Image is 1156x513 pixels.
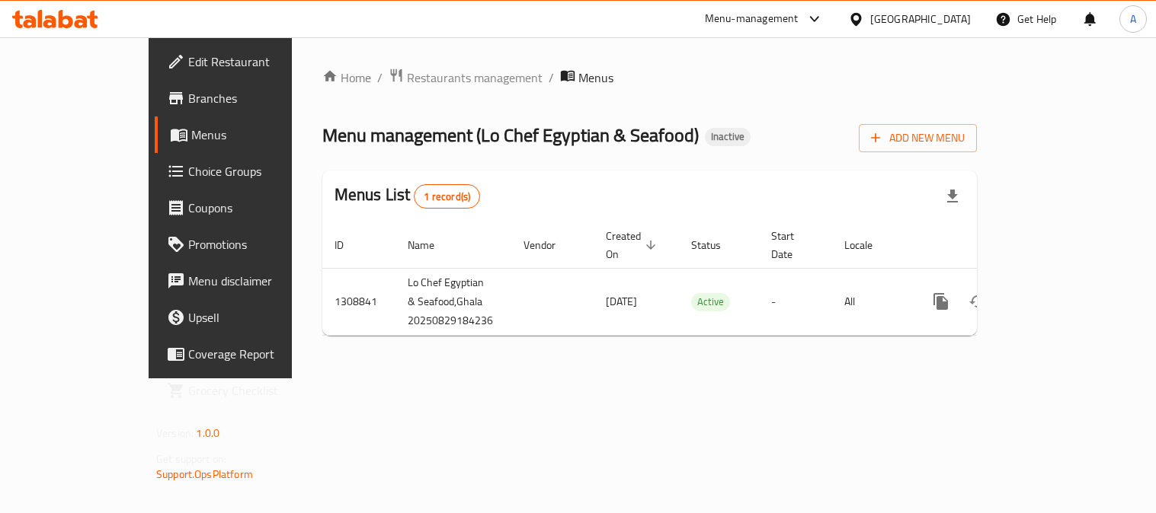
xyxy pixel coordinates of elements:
[155,336,341,372] a: Coverage Report
[771,227,814,263] span: Start Date
[188,345,329,363] span: Coverage Report
[155,299,341,336] a: Upsell
[156,449,226,469] span: Get support on:
[322,68,977,88] nav: breadcrumb
[578,69,613,87] span: Menus
[859,124,977,152] button: Add New Menu
[188,235,329,253] span: Promotions
[871,129,965,148] span: Add New Menu
[606,227,661,263] span: Created On
[524,236,575,254] span: Vendor
[188,89,329,107] span: Branches
[155,80,341,116] a: Branches
[196,423,219,443] span: 1.0.0
[155,226,341,263] a: Promotions
[691,293,730,311] span: Active
[691,293,730,311] div: Active
[322,118,699,152] span: Menu management ( Lo Chef Egyptian & Seafood )
[705,10,799,28] div: Menu-management
[923,283,959,320] button: more
[322,69,371,87] a: Home
[156,423,194,443] span: Version:
[389,68,543,88] a: Restaurants management
[959,283,996,320] button: Change Status
[415,190,479,204] span: 1 record(s)
[606,292,637,311] span: [DATE]
[870,11,971,27] div: [GEOGRAPHIC_DATA]
[395,268,511,335] td: Lo Chef Egyptian & Seafood,Ghala 20250829184236
[156,464,253,484] a: Support.OpsPlatform
[335,183,480,209] h2: Menus List
[377,69,383,87] li: /
[705,128,751,146] div: Inactive
[188,199,329,217] span: Coupons
[188,53,329,71] span: Edit Restaurant
[1130,11,1136,27] span: A
[844,236,892,254] span: Locale
[155,190,341,226] a: Coupons
[188,308,329,327] span: Upsell
[691,236,741,254] span: Status
[759,268,832,335] td: -
[934,178,971,215] div: Export file
[705,130,751,143] span: Inactive
[322,268,395,335] td: 1308841
[155,43,341,80] a: Edit Restaurant
[188,162,329,180] span: Choice Groups
[188,272,329,290] span: Menu disclaimer
[188,381,329,400] span: Grocery Checklist
[155,116,341,153] a: Menus
[322,222,1081,336] table: enhanced table
[155,153,341,190] a: Choice Groups
[408,236,454,254] span: Name
[191,126,329,144] span: Menus
[832,268,911,335] td: All
[414,184,480,209] div: Total records count
[155,372,341,409] a: Grocery Checklist
[407,69,543,87] span: Restaurants management
[335,236,363,254] span: ID
[155,263,341,299] a: Menu disclaimer
[911,222,1081,269] th: Actions
[549,69,554,87] li: /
